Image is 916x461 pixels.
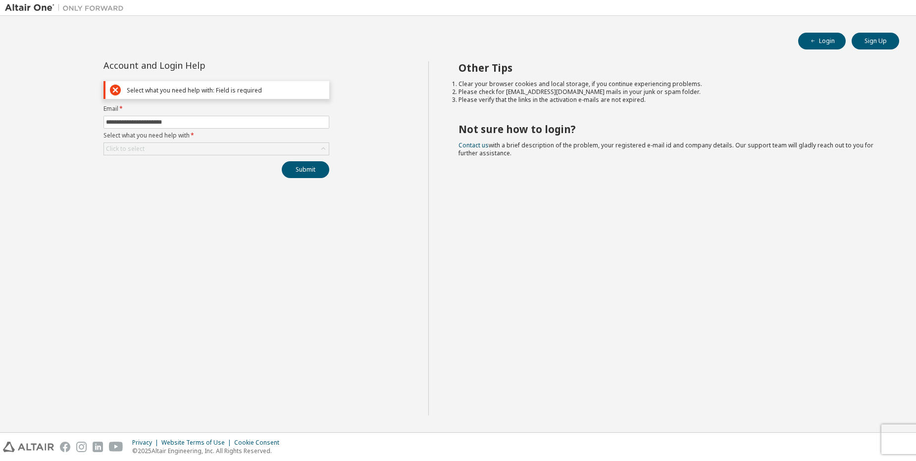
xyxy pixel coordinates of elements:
label: Select what you need help with [103,132,329,139]
div: Select what you need help with: Field is required [127,87,325,94]
img: altair_logo.svg [3,442,54,452]
a: Contact us [458,141,489,149]
img: Altair One [5,3,129,13]
img: linkedin.svg [93,442,103,452]
label: Email [103,105,329,113]
button: Login [798,33,846,49]
div: Click to select [104,143,329,155]
p: © 2025 Altair Engineering, Inc. All Rights Reserved. [132,447,285,455]
div: Privacy [132,439,161,447]
h2: Other Tips [458,61,882,74]
div: Cookie Consent [234,439,285,447]
div: Account and Login Help [103,61,284,69]
img: youtube.svg [109,442,123,452]
h2: Not sure how to login? [458,123,882,136]
button: Sign Up [852,33,899,49]
li: Please verify that the links in the activation e-mails are not expired. [458,96,882,104]
li: Please check for [EMAIL_ADDRESS][DOMAIN_NAME] mails in your junk or spam folder. [458,88,882,96]
div: Website Terms of Use [161,439,234,447]
img: instagram.svg [76,442,87,452]
button: Submit [282,161,329,178]
img: facebook.svg [60,442,70,452]
span: with a brief description of the problem, your registered e-mail id and company details. Our suppo... [458,141,873,157]
li: Clear your browser cookies and local storage, if you continue experiencing problems. [458,80,882,88]
div: Click to select [106,145,145,153]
